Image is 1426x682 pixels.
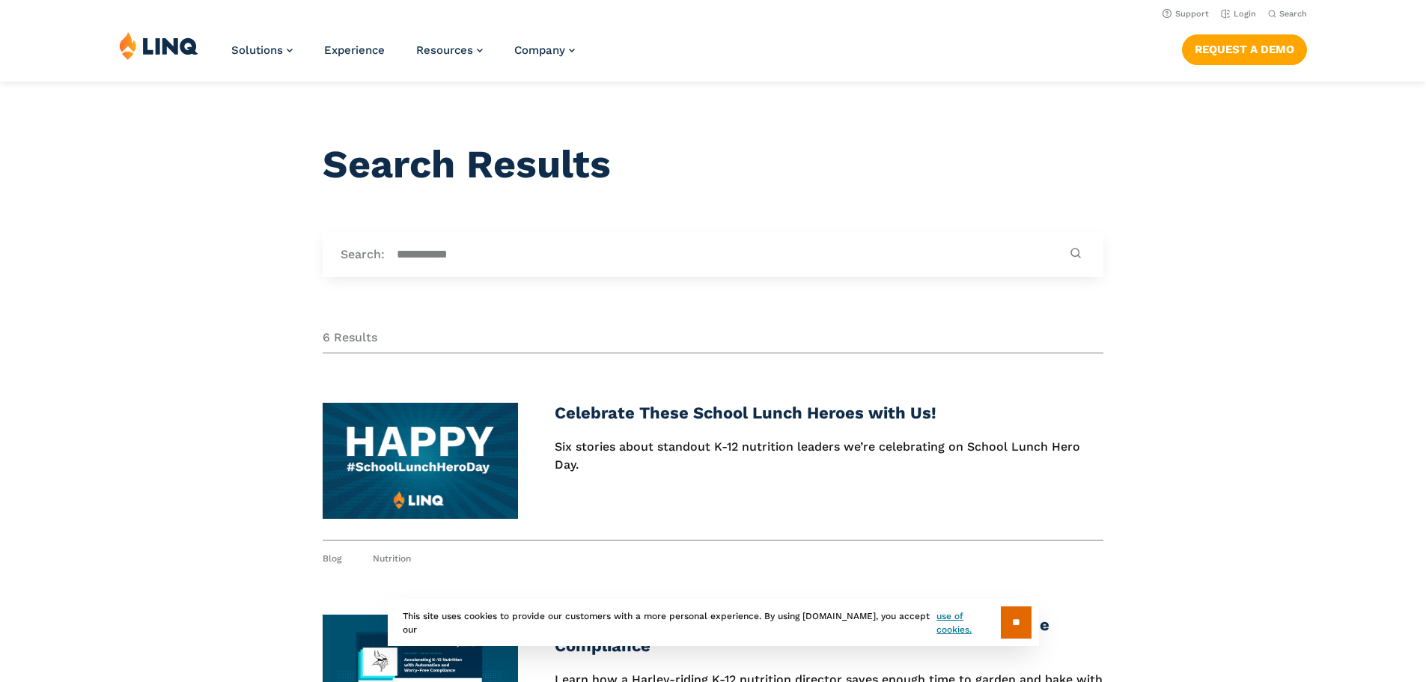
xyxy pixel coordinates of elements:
[1066,247,1085,261] button: Submit Search
[323,552,341,565] span: Blog
[1163,9,1209,19] a: Support
[1279,9,1307,19] span: Search
[323,142,1103,187] h1: Search Results
[514,43,565,57] span: Company
[323,329,1103,353] div: 6 Results
[555,438,1103,475] p: Six stories about standout K-12 nutrition leaders we’re celebrating on School Lunch Hero Day.
[1221,9,1256,19] a: Login
[231,43,283,57] span: Solutions
[231,43,293,57] a: Solutions
[341,246,385,263] label: Search:
[1182,31,1307,64] nav: Button Navigation
[324,43,385,57] a: Experience
[1268,8,1307,19] button: Open Search Bar
[323,403,518,519] img: School Lunch Hero Day
[231,31,575,81] nav: Primary Navigation
[555,404,936,422] a: Celebrate These School Lunch Heroes with Us!
[119,31,198,60] img: LINQ | K‑12 Software
[416,43,483,57] a: Resources
[936,609,1000,636] a: use of cookies.
[388,599,1039,646] div: This site uses cookies to provide our customers with a more personal experience. By using [DOMAIN...
[416,43,473,57] span: Resources
[514,43,575,57] a: Company
[1182,34,1307,64] a: Request a Demo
